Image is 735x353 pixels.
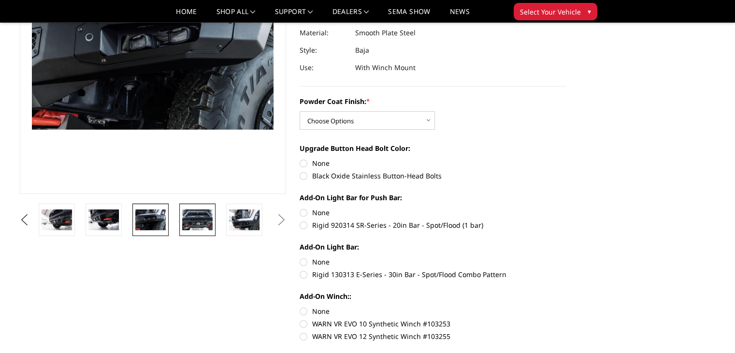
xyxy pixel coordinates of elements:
[300,291,566,301] label: Add-On Winch::
[300,59,348,76] dt: Use:
[275,8,313,22] a: Support
[300,192,566,203] label: Add-On Light Bar for Push Bar:
[300,257,566,267] label: None
[229,209,259,230] img: 2021-2025 Ford Raptor - Freedom Series - Baja Front Bumper (winch mount)
[449,8,469,22] a: News
[355,24,416,42] dd: Smooth Plate Steel
[588,6,591,16] span: ▾
[135,209,166,230] img: 2021-2025 Ford Raptor - Freedom Series - Baja Front Bumper (winch mount)
[182,209,213,230] img: 2021-2025 Ford Raptor - Freedom Series - Baja Front Bumper (winch mount)
[332,8,369,22] a: Dealers
[88,209,119,230] img: 2021-2025 Ford Raptor - Freedom Series - Baja Front Bumper (winch mount)
[687,307,735,353] iframe: Chat Widget
[300,171,566,181] label: Black Oxide Stainless Button-Head Bolts
[274,213,288,227] button: Next
[300,143,566,153] label: Upgrade Button Head Bolt Color:
[216,8,256,22] a: shop all
[300,220,566,230] label: Rigid 920314 SR-Series - 20in Bar - Spot/Flood (1 bar)
[17,213,32,227] button: Previous
[176,8,197,22] a: Home
[300,24,348,42] dt: Material:
[300,242,566,252] label: Add-On Light Bar:
[355,42,369,59] dd: Baja
[300,96,566,106] label: Powder Coat Finish:
[514,3,597,20] button: Select Your Vehicle
[300,331,566,341] label: WARN VR EVO 12 Synthetic Winch #103255
[388,8,430,22] a: SEMA Show
[355,59,416,76] dd: With Winch Mount
[300,306,566,316] label: None
[520,7,581,17] span: Select Your Vehicle
[300,158,566,168] label: None
[300,42,348,59] dt: Style:
[42,209,72,230] img: 2021-2025 Ford Raptor - Freedom Series - Baja Front Bumper (winch mount)
[300,319,566,329] label: WARN VR EVO 10 Synthetic Winch #103253
[300,207,566,218] label: None
[300,269,566,279] label: Rigid 130313 E-Series - 30in Bar - Spot/Flood Combo Pattern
